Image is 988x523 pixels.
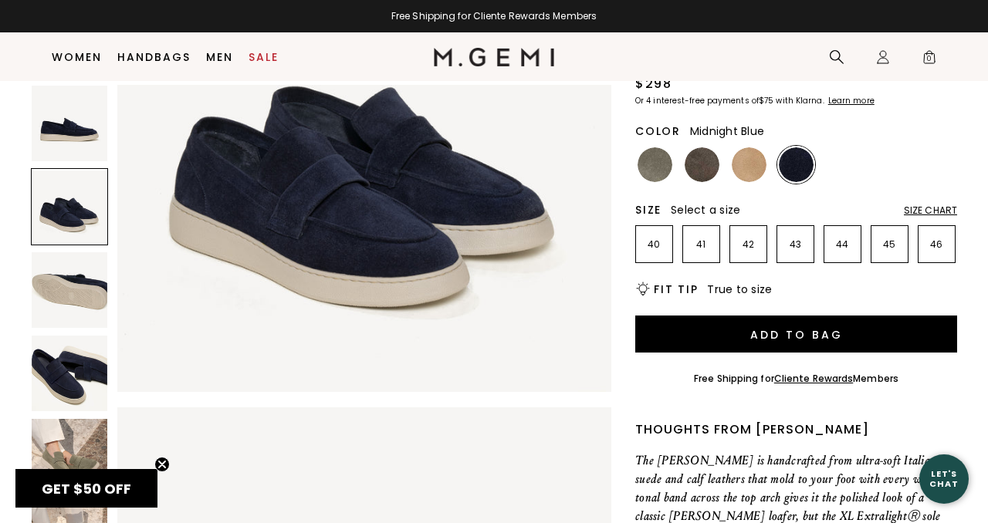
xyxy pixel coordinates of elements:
img: Olive [638,147,672,182]
span: Select a size [671,202,740,218]
div: Size Chart [904,204,957,217]
div: Let's Chat [919,469,969,488]
klarna-placement-style-amount: $75 [759,95,773,106]
span: 0 [922,52,937,68]
img: The Lorenzo [32,86,107,161]
img: The Lorenzo [32,336,107,411]
span: GET $50 OFF [42,479,131,498]
klarna-placement-style-body: with Klarna [776,95,826,106]
button: Add to Bag [635,315,957,353]
a: Handbags [117,51,191,63]
img: Light tan [732,147,766,182]
div: GET $50 OFFClose teaser [15,469,157,508]
div: Thoughts from [PERSON_NAME] [635,420,957,439]
h2: Size [635,204,661,216]
klarna-placement-style-cta: Learn more [828,95,875,106]
p: 44 [824,238,861,251]
a: Sale [249,51,279,63]
img: The Lorenzo [32,252,107,328]
div: Free Shipping for Members [694,373,898,385]
p: 43 [777,238,814,251]
p: 46 [919,238,955,251]
div: $298 [635,75,672,93]
span: Midnight Blue [690,123,764,139]
h2: Color [635,125,681,137]
img: Midnight Blue [779,147,814,182]
a: Men [206,51,233,63]
p: 42 [730,238,766,251]
a: Women [52,51,102,63]
img: Fossil Grey [685,147,719,182]
h2: Fit Tip [654,283,698,295]
img: The Lorenzo [32,419,107,494]
klarna-placement-style-body: Or 4 interest-free payments of [635,95,759,106]
a: Learn more [827,96,875,106]
p: 41 [683,238,719,251]
img: M.Gemi [434,48,555,66]
p: 45 [871,238,908,251]
p: 40 [636,238,672,251]
a: Cliente Rewards [774,372,854,385]
span: True to size [707,282,772,297]
button: Close teaser [154,457,170,472]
